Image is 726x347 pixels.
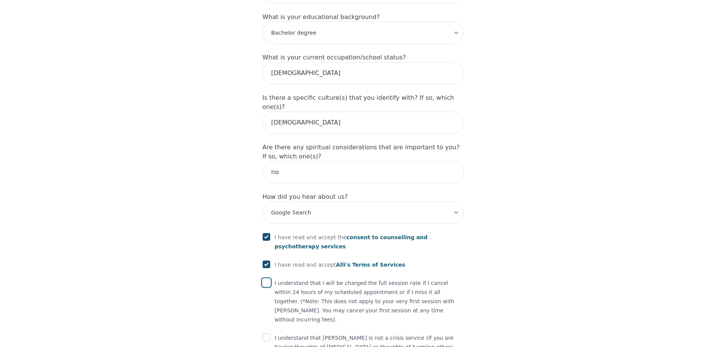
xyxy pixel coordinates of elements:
[275,260,405,269] p: I have read and accept
[275,234,428,249] span: consent to counselling and psychotherapy services
[263,193,348,200] label: How did you hear about us?
[263,94,454,110] label: Is there a specific culture(s) that you identify with? If so, which one(s)?
[263,144,460,160] label: Are there any spiritual considerations that are important to you? If so, which one(s)?
[263,13,380,21] label: What is your educational background?
[263,54,406,61] label: What is your current occupation/school status?
[275,233,464,251] p: I have read and accept the
[336,262,405,268] span: Alli's Terms of Services
[275,278,464,324] p: I understand that I will be charged the full session rate if I cancel within 24 hours of my sched...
